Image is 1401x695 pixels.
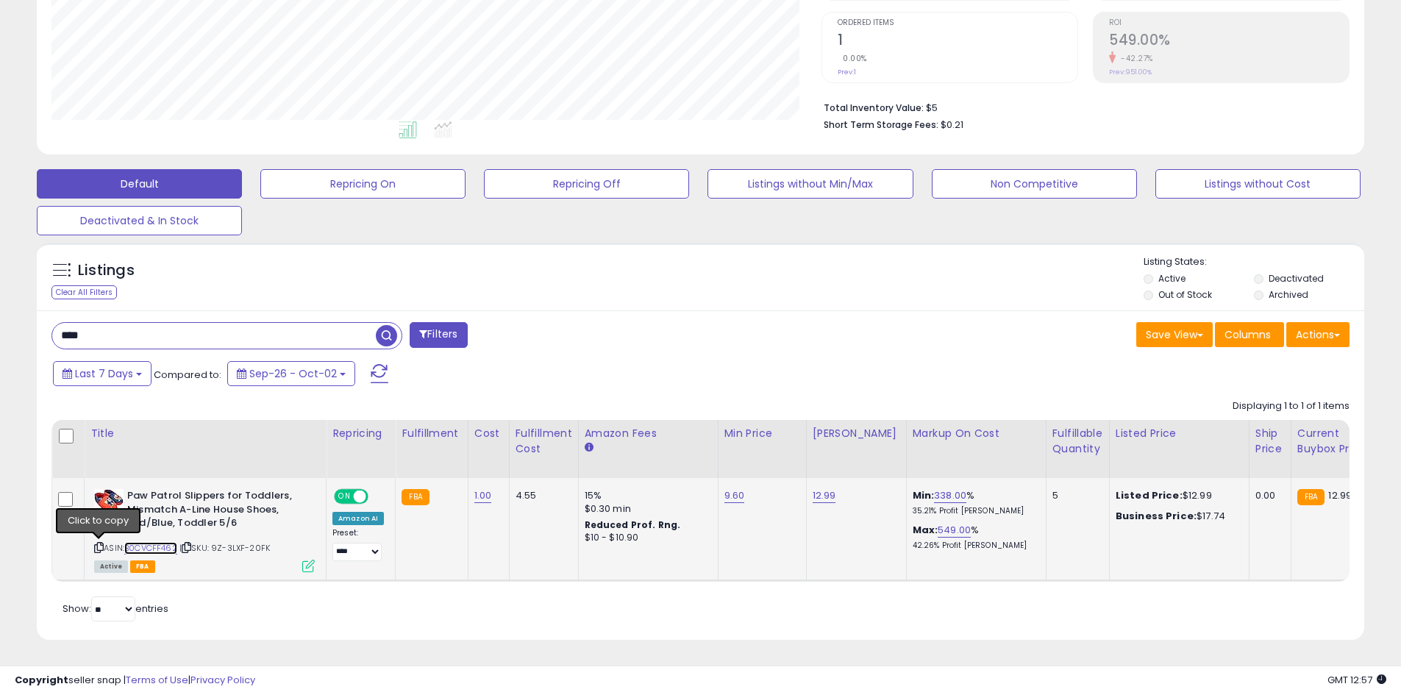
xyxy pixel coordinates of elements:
[913,541,1035,551] p: 42.26% Profit [PERSON_NAME]
[335,491,354,503] span: ON
[941,118,963,132] span: $0.21
[179,542,270,554] span: | SKU: 9Z-3LXF-20FK
[94,489,315,571] div: ASIN:
[1255,426,1285,457] div: Ship Price
[1269,272,1324,285] label: Deactivated
[366,491,390,503] span: OFF
[938,523,971,538] a: 549.00
[402,489,429,505] small: FBA
[1116,488,1183,502] b: Listed Price:
[813,488,836,503] a: 12.99
[260,169,466,199] button: Repricing On
[585,426,712,441] div: Amazon Fees
[1297,489,1325,505] small: FBA
[1136,322,1213,347] button: Save View
[402,426,461,441] div: Fulfillment
[585,441,593,455] small: Amazon Fees.
[585,518,681,531] b: Reduced Prof. Rng.
[484,169,689,199] button: Repricing Off
[1116,53,1153,64] small: -42.27%
[1109,68,1152,76] small: Prev: 951.00%
[410,322,467,348] button: Filters
[332,512,384,525] div: Amazon AI
[1155,169,1361,199] button: Listings without Cost
[1052,489,1098,502] div: 5
[1224,327,1271,342] span: Columns
[15,674,255,688] div: seller snap | |
[516,489,567,502] div: 4.55
[37,169,242,199] button: Default
[913,506,1035,516] p: 35.21% Profit [PERSON_NAME]
[724,426,800,441] div: Min Price
[1158,288,1212,301] label: Out of Stock
[813,426,900,441] div: [PERSON_NAME]
[932,169,1137,199] button: Non Competitive
[130,560,155,573] span: FBA
[53,361,151,386] button: Last 7 Days
[1215,322,1284,347] button: Columns
[154,368,221,382] span: Compared to:
[913,488,935,502] b: Min:
[1116,426,1243,441] div: Listed Price
[906,420,1046,478] th: The percentage added to the cost of goods (COGS) that forms the calculator for Min & Max prices.
[1144,255,1364,269] p: Listing States:
[474,426,503,441] div: Cost
[75,366,133,381] span: Last 7 Days
[124,542,177,555] a: B0CVCFF462
[585,502,707,516] div: $0.30 min
[190,673,255,687] a: Privacy Policy
[227,361,355,386] button: Sep-26 - Oct-02
[913,523,938,537] b: Max:
[1269,288,1308,301] label: Archived
[1233,399,1350,413] div: Displaying 1 to 1 of 1 items
[838,32,1077,51] h2: 1
[913,489,1035,516] div: %
[707,169,913,199] button: Listings without Min/Max
[1286,322,1350,347] button: Actions
[78,260,135,281] h5: Listings
[37,206,242,235] button: Deactivated & In Stock
[1116,510,1238,523] div: $17.74
[1109,19,1349,27] span: ROI
[1116,489,1238,502] div: $12.99
[1327,673,1386,687] span: 2025-10-10 12:57 GMT
[94,489,124,513] img: 518YurTQwGL._SL40_.jpg
[249,366,337,381] span: Sep-26 - Oct-02
[824,98,1338,115] li: $5
[126,673,188,687] a: Terms of Use
[838,19,1077,27] span: Ordered Items
[332,528,384,561] div: Preset:
[63,602,168,616] span: Show: entries
[824,101,924,114] b: Total Inventory Value:
[838,68,856,76] small: Prev: 1
[51,285,117,299] div: Clear All Filters
[1052,426,1103,457] div: Fulfillable Quantity
[934,488,966,503] a: 338.00
[585,489,707,502] div: 15%
[585,532,707,544] div: $10 - $10.90
[913,426,1040,441] div: Markup on Cost
[127,489,306,534] b: Paw Patrol Slippers for Toddlers, Mismatch A-Line House Shoes, Red/Blue, Toddler 5/6
[1116,509,1197,523] b: Business Price:
[332,426,389,441] div: Repricing
[1255,489,1280,502] div: 0.00
[90,426,320,441] div: Title
[1109,32,1349,51] h2: 549.00%
[913,524,1035,551] div: %
[516,426,572,457] div: Fulfillment Cost
[824,118,938,131] b: Short Term Storage Fees:
[1297,426,1373,457] div: Current Buybox Price
[94,560,128,573] span: All listings currently available for purchase on Amazon
[724,488,745,503] a: 9.60
[474,488,492,503] a: 1.00
[1328,488,1352,502] span: 12.99
[1158,272,1186,285] label: Active
[838,53,867,64] small: 0.00%
[15,673,68,687] strong: Copyright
